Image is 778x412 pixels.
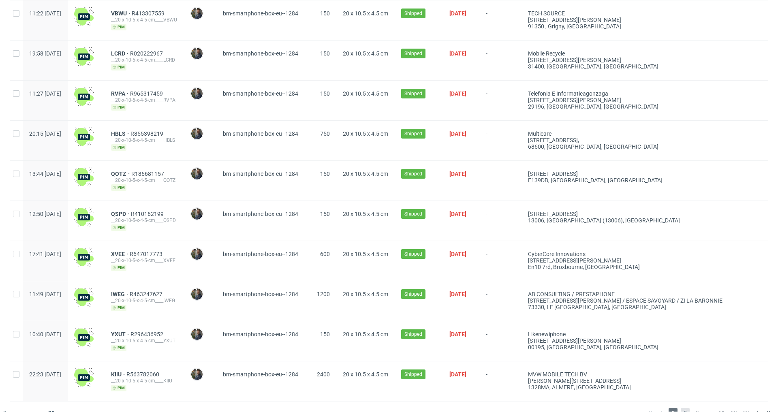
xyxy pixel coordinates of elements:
[486,371,515,391] span: -
[111,378,177,384] div: __20-x-10-5-x-4-5-cm____KIIU
[404,331,422,338] span: Shipped
[528,143,722,150] div: 68600, [GEOGRAPHIC_DATA] , [GEOGRAPHIC_DATA]
[74,288,94,307] img: wHgJFi1I6lmhQAAAABJRU5ErkJggg==
[29,211,61,217] span: 12:50 [DATE]
[528,211,722,217] div: [STREET_ADDRESS]
[528,217,722,224] div: 13006, [GEOGRAPHIC_DATA] (13006) , [GEOGRAPHIC_DATA]
[74,127,94,147] img: wHgJFi1I6lmhQAAAABJRU5ErkJggg==
[130,130,165,137] span: R855398219
[131,171,166,177] span: R186681157
[343,211,388,217] span: 20 x 10.5 x 4.5 cm
[528,130,722,137] div: Multicare
[29,90,61,97] span: 11:27 [DATE]
[317,371,330,378] span: 2400
[528,331,722,337] div: Likenewiphone
[130,291,164,297] a: R463247627
[29,130,61,137] span: 20:15 [DATE]
[320,171,330,177] span: 150
[111,251,130,257] a: XVEE
[191,168,203,179] img: Maciej Sobola
[486,130,515,151] span: -
[111,57,177,63] div: __20-x-10-5-x-4-5-cm____LCRD
[29,331,61,337] span: 10:40 [DATE]
[29,171,61,177] span: 13:44 [DATE]
[343,251,388,257] span: 20 x 10.5 x 4.5 cm
[111,171,131,177] a: QOTZ
[404,290,422,298] span: Shipped
[131,211,165,217] a: R410162199
[528,384,722,391] div: 1328MA, ALMERE , [GEOGRAPHIC_DATA]
[528,63,722,70] div: 31400, [GEOGRAPHIC_DATA] , [GEOGRAPHIC_DATA]
[320,50,330,57] span: 150
[449,130,466,137] span: [DATE]
[449,291,466,297] span: [DATE]
[191,128,203,139] img: Maciej Sobola
[130,251,164,257] a: R647017773
[130,90,165,97] a: R965317459
[111,211,131,217] span: QSPD
[449,371,466,378] span: [DATE]
[223,130,298,137] span: bm-smartphone-box-eu--1284
[111,24,126,30] span: pim
[404,90,422,97] span: Shipped
[528,291,722,297] div: AB CONSULTING / PRESTAPHONE
[343,90,388,97] span: 20 x 10.5 x 4.5 cm
[343,10,388,17] span: 20 x 10.5 x 4.5 cm
[74,167,94,187] img: wHgJFi1I6lmhQAAAABJRU5ErkJggg==
[223,371,298,378] span: bm-smartphone-box-eu--1284
[111,90,130,97] a: RVPA
[74,328,94,347] img: wHgJFi1I6lmhQAAAABJRU5ErkJggg==
[111,50,130,57] a: LCRD
[320,251,330,257] span: 600
[130,331,165,337] a: R296436952
[343,130,388,137] span: 20 x 10.5 x 4.5 cm
[449,90,466,97] span: [DATE]
[528,378,722,384] div: [PERSON_NAME][STREET_ADDRESS]
[528,251,722,257] div: CyberCore Innovations
[223,171,298,177] span: bm-smartphone-box-eu--1284
[111,10,132,17] span: VBWU
[223,251,298,257] span: bm-smartphone-box-eu--1284
[317,291,330,297] span: 1200
[343,331,388,337] span: 20 x 10.5 x 4.5 cm
[528,57,722,63] div: [STREET_ADDRESS][PERSON_NAME]
[223,10,298,17] span: bm-smartphone-box-eu--1284
[223,90,298,97] span: bm-smartphone-box-eu--1284
[404,371,422,378] span: Shipped
[343,291,388,297] span: 20 x 10.5 x 4.5 cm
[404,250,422,258] span: Shipped
[528,257,722,264] div: [STREET_ADDRESS][PERSON_NAME]
[449,171,466,177] span: [DATE]
[486,331,515,351] span: -
[528,171,722,177] div: [STREET_ADDRESS]
[528,10,722,17] div: TECH SOURCE
[111,144,126,151] span: pim
[111,265,126,271] span: pim
[528,371,722,378] div: MVW MOBILE TECH BV
[343,171,388,177] span: 20 x 10.5 x 4.5 cm
[191,369,203,380] img: Maciej Sobola
[486,291,515,311] span: -
[111,385,126,391] span: pim
[528,297,722,304] div: [STREET_ADDRESS][PERSON_NAME] / ESPACE SAVOYARD / ZI LA BARONNIE
[111,224,126,231] span: pim
[404,50,422,57] span: Shipped
[223,211,298,217] span: bm-smartphone-box-eu--1284
[343,50,388,57] span: 20 x 10.5 x 4.5 cm
[111,130,130,137] a: HBLS
[111,17,177,23] div: __20-x-10-5-x-4-5-cm____VBWU
[486,251,515,271] span: -
[29,371,61,378] span: 22:23 [DATE]
[111,371,126,378] a: KIIU
[449,10,466,17] span: [DATE]
[320,90,330,97] span: 150
[74,7,94,26] img: wHgJFi1I6lmhQAAAABJRU5ErkJggg==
